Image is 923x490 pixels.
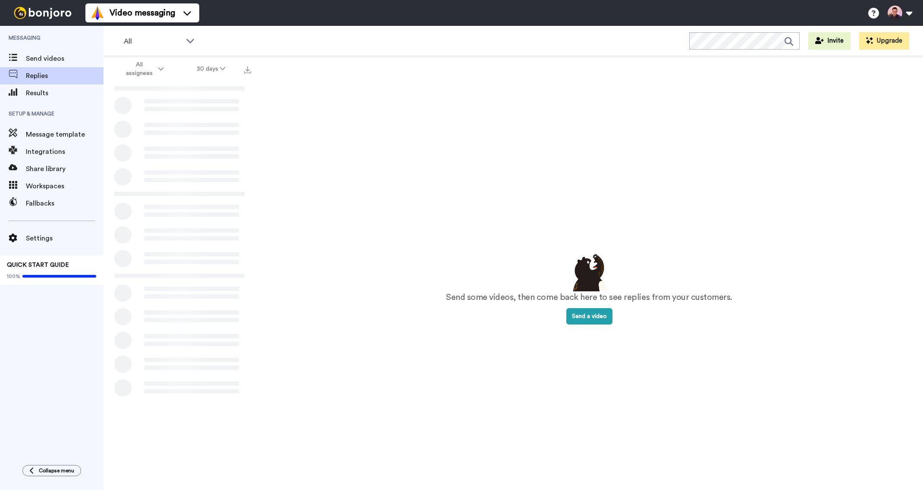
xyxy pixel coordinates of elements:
[244,66,251,73] img: export.svg
[39,467,74,474] span: Collapse menu
[7,273,20,280] span: 100%
[242,62,254,75] button: Export all results that match these filters now.
[859,32,909,50] button: Upgrade
[26,181,104,191] span: Workspaces
[566,308,612,325] button: Send a video
[446,291,732,304] p: Send some videos, then come back here to see replies from your customers.
[105,57,180,81] button: All assignees
[91,6,104,20] img: vm-color.svg
[124,36,182,47] span: All
[26,88,104,98] span: Results
[180,61,242,77] button: 30 days
[26,164,104,174] span: Share library
[26,53,104,64] span: Send videos
[10,7,75,19] img: bj-logo-header-white.svg
[26,233,104,243] span: Settings
[22,465,81,476] button: Collapse menu
[568,252,611,291] img: results-emptystates.png
[26,198,104,209] span: Fallbacks
[26,147,104,157] span: Integrations
[26,129,104,140] span: Message template
[110,7,175,19] span: Video messaging
[7,262,69,268] span: QUICK START GUIDE
[26,71,104,81] span: Replies
[122,60,157,78] span: All assignees
[808,32,851,50] button: Invite
[566,313,612,319] a: Send a video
